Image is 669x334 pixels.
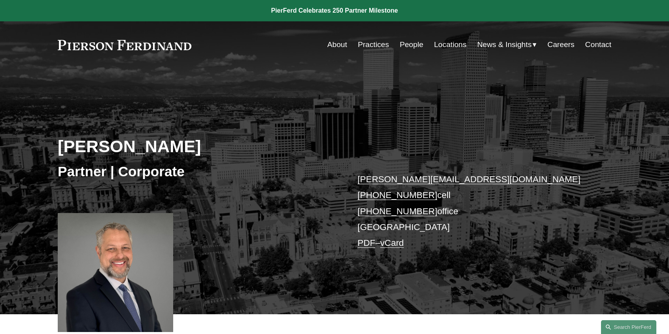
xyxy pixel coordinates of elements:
[58,136,334,157] h2: [PERSON_NAME]
[585,37,611,52] a: Contact
[358,37,389,52] a: Practices
[357,174,580,184] a: [PERSON_NAME][EMAIL_ADDRESS][DOMAIN_NAME]
[601,320,656,334] a: Search this site
[434,37,467,52] a: Locations
[400,37,423,52] a: People
[357,206,437,216] a: [PHONE_NUMBER]
[477,37,537,52] a: folder dropdown
[327,37,347,52] a: About
[357,190,437,200] a: [PHONE_NUMBER]
[548,37,575,52] a: Careers
[357,238,375,248] a: PDF
[58,163,334,180] h3: Partner | Corporate
[380,238,404,248] a: vCard
[357,172,588,251] p: cell office [GEOGRAPHIC_DATA] –
[477,38,532,52] span: News & Insights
